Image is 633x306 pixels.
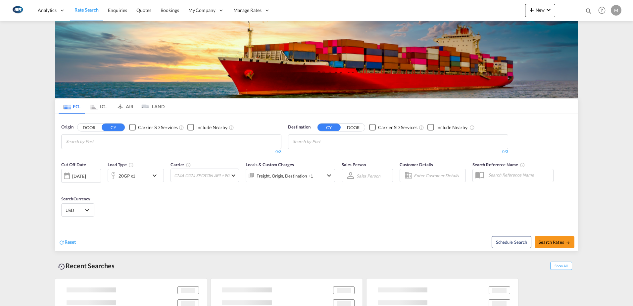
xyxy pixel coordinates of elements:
md-icon: icon-chevron-down [151,172,162,179]
span: Manage Rates [233,7,262,14]
md-icon: Your search will be saved by the below given name [520,162,525,168]
button: CY [102,124,125,131]
div: OriginDOOR CY Checkbox No InkUnchecked: Search for CY (Container Yard) services for all selected ... [55,114,578,251]
img: 1aa151c0c08011ec8d6f413816f9a227.png [10,3,25,18]
button: CY [317,124,341,131]
span: Carrier [170,162,191,167]
md-checkbox: Checkbox No Ink [129,124,177,131]
img: LCL+%26+FCL+BACKGROUND.png [55,21,578,98]
md-select: Select Currency: $ USDUnited States Dollar [65,205,91,215]
div: M [611,5,621,16]
button: Note: By default Schedule search will only considerorigin ports, destination ports and cut off da... [492,236,531,248]
span: Load Type [108,162,134,167]
md-icon: icon-information-outline [128,162,134,168]
input: Chips input. [66,136,129,147]
md-icon: icon-refresh [59,239,65,245]
span: Show All [550,262,572,270]
md-icon: Unchecked: Ignores neighbouring ports when fetching rates.Checked : Includes neighbouring ports w... [229,125,234,130]
div: Include Nearby [196,124,227,131]
span: New [528,7,553,13]
div: Freight Origin Destination Factory Stuffing [257,171,313,180]
div: Carrier SD Services [378,124,417,131]
md-icon: icon-chevron-down [325,172,333,179]
div: [DATE] [61,169,101,183]
div: Include Nearby [436,124,467,131]
div: 0/3 [288,149,508,155]
md-chips-wrap: Chips container with autocompletion. Enter the text area, type text to search, and then use the u... [65,135,131,147]
md-checkbox: Checkbox No Ink [427,124,467,131]
md-checkbox: Checkbox No Ink [369,124,417,131]
md-tab-item: AIR [112,99,138,114]
div: icon-magnify [585,7,592,17]
md-icon: Unchecked: Search for CY (Container Yard) services for all selected carriers.Checked : Search for... [419,125,424,130]
md-pagination-wrapper: Use the left and right arrow keys to navigate between tabs [59,99,165,114]
input: Chips input. [293,136,356,147]
button: DOOR [77,124,101,131]
md-datepicker: Select [61,182,66,191]
span: Help [596,5,608,16]
div: [DATE] [72,173,86,179]
span: Rate Search [74,7,99,13]
input: Enter Customer Details [414,171,463,180]
md-icon: Unchecked: Search for CY (Container Yard) services for all selected carriers.Checked : Search for... [179,125,184,130]
md-icon: icon-plus 400-fg [528,6,536,14]
span: Locals & Custom Charges [246,162,294,167]
span: Destination [288,124,311,130]
span: Reset [65,239,76,245]
md-icon: Unchecked: Ignores neighbouring ports when fetching rates.Checked : Includes neighbouring ports w... [469,125,475,130]
div: icon-refreshReset [59,239,76,246]
md-icon: icon-backup-restore [58,263,66,271]
button: icon-plus 400-fgNewicon-chevron-down [525,4,555,17]
input: Search Reference Name [485,170,553,180]
md-icon: icon-arrow-right [566,240,570,245]
span: Search Currency [61,196,90,201]
span: Quotes [136,7,151,13]
div: Help [596,5,611,17]
span: Search Rates [539,239,570,245]
span: Enquiries [108,7,127,13]
span: Sales Person [342,162,366,167]
span: Analytics [38,7,57,14]
span: Cut Off Date [61,162,86,167]
md-checkbox: Checkbox No Ink [187,124,227,131]
div: 20GP x1icon-chevron-down [108,169,164,182]
md-icon: icon-chevron-down [545,6,553,14]
md-icon: The selected Trucker/Carrierwill be displayed in the rate results If the rates are from another f... [186,162,191,168]
md-tab-item: FCL [59,99,85,114]
span: My Company [188,7,216,14]
span: USD [66,207,84,213]
div: 20GP x1 [119,171,135,180]
div: Carrier SD Services [138,124,177,131]
span: Origin [61,124,73,130]
div: Recent Searches [55,258,117,273]
span: Bookings [161,7,179,13]
md-tab-item: LCL [85,99,112,114]
div: 0/3 [61,149,281,155]
div: Freight Origin Destination Factory Stuffingicon-chevron-down [246,169,335,182]
span: Search Reference Name [472,162,525,167]
button: Search Ratesicon-arrow-right [535,236,574,248]
md-icon: icon-airplane [116,103,124,108]
md-select: Sales Person [356,171,381,180]
span: Customer Details [400,162,433,167]
md-icon: icon-magnify [585,7,592,15]
md-chips-wrap: Chips container with autocompletion. Enter the text area, type text to search, and then use the u... [292,135,358,147]
button: DOOR [342,124,365,131]
md-tab-item: LAND [138,99,165,114]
